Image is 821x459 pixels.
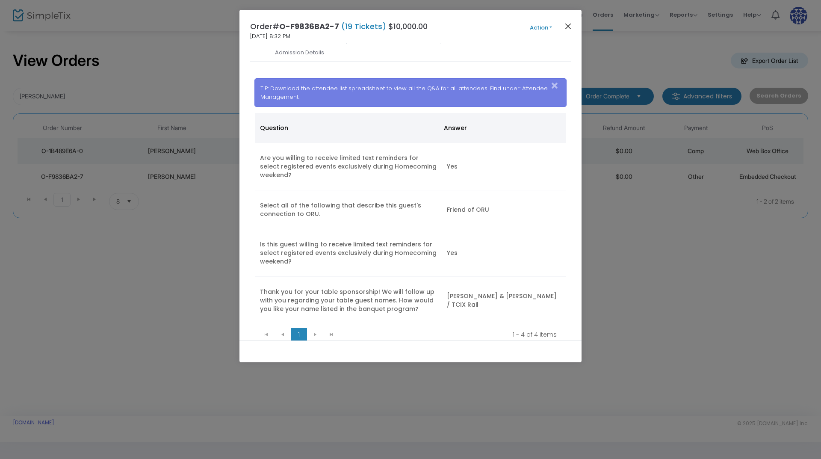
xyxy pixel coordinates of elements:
button: Close [549,79,566,93]
td: Are you willing to receive limited text reminders for select registered events exclusively during... [255,143,442,190]
td: Yes [442,143,566,190]
a: Admission Details [252,44,346,62]
span: [DATE] 8:32 PM [250,32,290,41]
td: Thank you for your table sponsorship! We will follow up with you regarding your table guest names... [255,277,442,324]
span: Page 1 [291,328,307,341]
div: Data table [255,113,567,324]
button: Action [515,23,567,33]
th: Answer [439,113,561,143]
td: [PERSON_NAME] & [PERSON_NAME] / TCIX Rail [442,277,566,324]
th: Question [255,113,439,143]
kendo-pager-info: 1 - 4 of 4 items [346,330,557,339]
td: Yes [442,229,566,277]
td: Friend of ORU [442,190,566,229]
span: O-F9836BA2-7 [279,21,339,32]
button: Close [563,21,574,32]
h4: Order# $10,000.00 [250,21,428,32]
td: Is this guest willing to receive limited text reminders for select registered events exclusively ... [255,229,442,277]
td: Select all of the following that describe this guest's connection to ORU. [255,190,442,229]
div: TIP: Download the attendee list spreadsheet to view all the Q&A for all attendees. Find under: At... [254,78,567,107]
span: (19 Tickets) [339,21,388,32]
